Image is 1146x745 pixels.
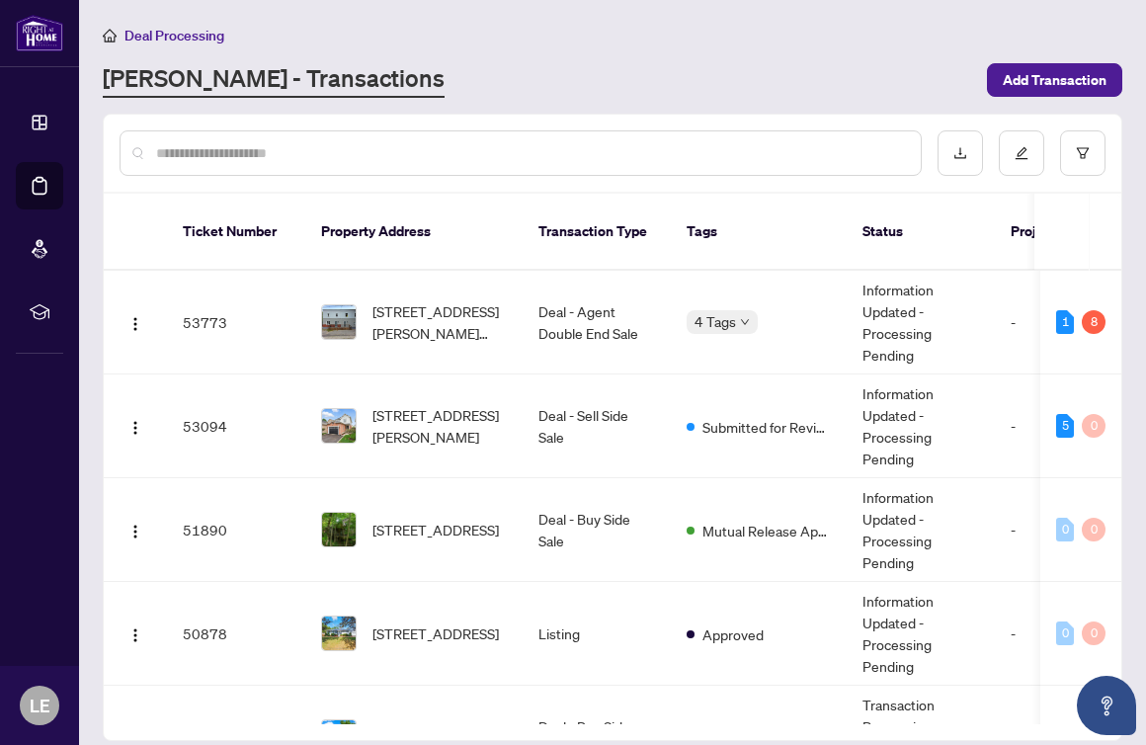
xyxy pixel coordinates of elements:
[120,514,151,545] button: Logo
[120,618,151,649] button: Logo
[167,478,305,582] td: 51890
[999,130,1044,176] button: edit
[995,374,1113,478] td: -
[847,582,995,686] td: Information Updated - Processing Pending
[127,420,143,436] img: Logo
[1076,146,1090,160] span: filter
[995,478,1113,582] td: -
[1077,676,1136,735] button: Open asap
[103,29,117,42] span: home
[1082,518,1105,541] div: 0
[523,582,671,686] td: Listing
[322,409,356,443] img: thumbnail-img
[995,194,1113,271] th: Project Name
[695,310,736,333] span: 4 Tags
[847,478,995,582] td: Information Updated - Processing Pending
[523,194,671,271] th: Transaction Type
[523,478,671,582] td: Deal - Buy Side Sale
[103,62,445,98] a: [PERSON_NAME] - Transactions
[1060,130,1105,176] button: filter
[120,410,151,442] button: Logo
[30,692,50,719] span: LE
[847,271,995,374] td: Information Updated - Processing Pending
[124,27,224,44] span: Deal Processing
[1003,64,1106,96] span: Add Transaction
[1082,621,1105,645] div: 0
[847,374,995,478] td: Information Updated - Processing Pending
[523,271,671,374] td: Deal - Agent Double End Sale
[372,519,499,540] span: [STREET_ADDRESS]
[127,627,143,643] img: Logo
[938,130,983,176] button: download
[322,513,356,546] img: thumbnail-img
[120,306,151,338] button: Logo
[167,194,305,271] th: Ticket Number
[953,146,967,160] span: download
[702,520,831,541] span: Mutual Release Approved
[167,374,305,478] td: 53094
[167,271,305,374] td: 53773
[740,317,750,327] span: down
[322,305,356,339] img: thumbnail-img
[1056,621,1074,645] div: 0
[987,63,1122,97] button: Add Transaction
[1015,146,1028,160] span: edit
[127,524,143,539] img: Logo
[127,316,143,332] img: Logo
[372,404,507,448] span: [STREET_ADDRESS][PERSON_NAME]
[702,416,831,438] span: Submitted for Review
[847,194,995,271] th: Status
[995,582,1113,686] td: -
[372,622,499,644] span: [STREET_ADDRESS]
[1082,310,1105,334] div: 8
[671,194,847,271] th: Tags
[1082,414,1105,438] div: 0
[16,15,63,51] img: logo
[322,617,356,650] img: thumbnail-img
[1056,414,1074,438] div: 5
[523,374,671,478] td: Deal - Sell Side Sale
[1056,310,1074,334] div: 1
[372,300,507,344] span: [STREET_ADDRESS][PERSON_NAME][PERSON_NAME]
[1056,518,1074,541] div: 0
[702,623,764,645] span: Approved
[167,582,305,686] td: 50878
[305,194,523,271] th: Property Address
[995,271,1113,374] td: -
